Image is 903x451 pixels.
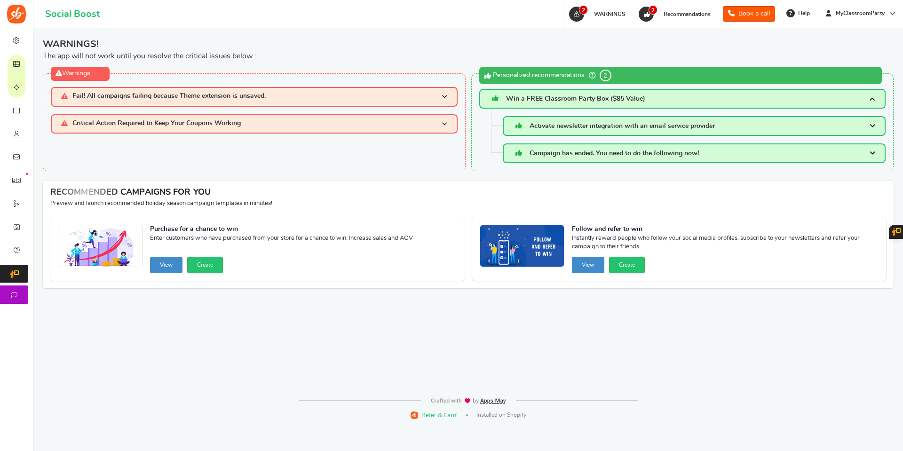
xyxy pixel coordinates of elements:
[51,67,110,81] div: Warnings
[72,93,266,101] span: Fail! All campaigns failing because Theme extension is unsaved.
[649,5,657,15] span: 2
[45,9,100,19] h1: Social Boost
[187,257,223,273] button: Create
[568,7,630,22] a: 2 WARNINGS
[783,6,815,21] a: Help
[479,67,882,84] div: Personalized recommendations
[43,38,894,61] div: The app will not work until you resolve the critical issues below :
[480,225,564,268] img: Recommended Campaigns
[572,234,879,253] span: Instantly reward people who follow your social media profiles, subscribe to your newsletters and ...
[150,225,413,234] strong: Purchase for a chance to win
[600,70,611,81] span: 2
[832,9,888,17] span: MyClassroomParty
[609,257,645,273] button: Create
[7,5,26,24] img: Social Boost
[58,225,142,268] img: Recommended Campaigns
[530,150,699,157] span: Campaign has ended. You need to do the following now!
[50,199,886,208] p: Preview and launch recommended holiday season campaign templates in minutes!
[150,234,413,253] span: Enter customers who have purchased from your store for a chance to win. Increase sales and AOV
[506,95,645,102] span: Win a FREE Classroom Party Box ($85 Value)
[530,123,715,129] span: Activate newsletter integration with an email service provider
[150,257,182,273] button: View
[572,257,604,273] button: View
[430,398,507,404] img: img-footer.webp
[50,188,886,198] h4: RECOMMENDED CAMPAIGNS FOR YOU
[723,6,775,22] a: Book a call
[43,38,894,51] span: WARNINGS!
[466,414,468,416] span: |
[476,411,526,419] span: Installed on Shopify
[579,5,588,15] span: 2
[72,120,241,128] span: Critical Action Required to Keep Your Coupons Working
[796,9,810,17] span: Help
[26,173,28,175] em: New
[572,225,879,234] strong: Follow and refer to win
[638,7,715,22] a: 2 Recommendations
[411,411,458,419] a: Refer & Earn!
[594,11,626,17] span: WARNINGS
[664,11,711,17] span: Recommendations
